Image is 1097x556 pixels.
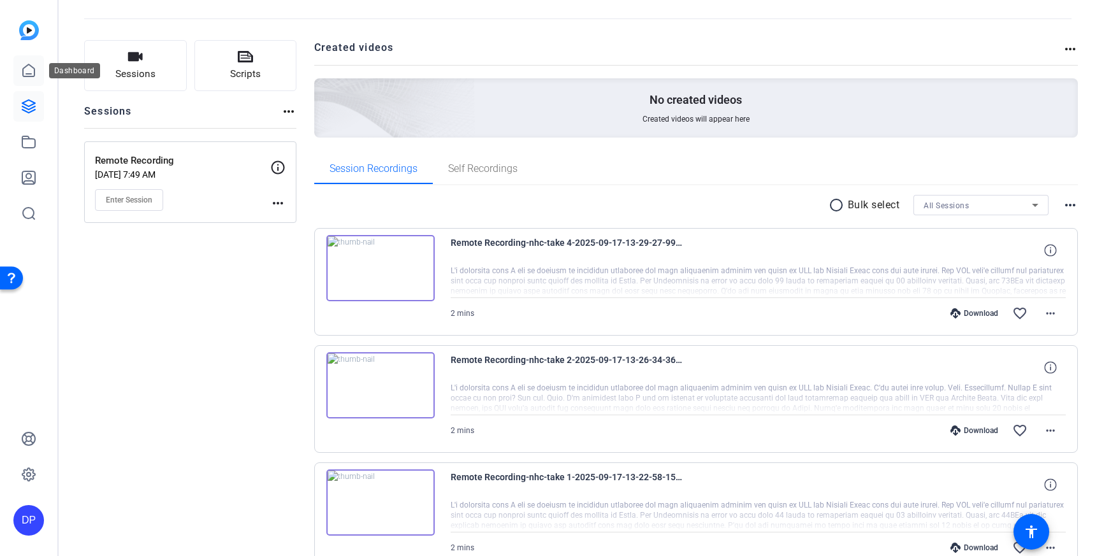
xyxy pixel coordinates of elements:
[1012,306,1028,321] mat-icon: favorite_border
[326,352,435,418] img: thumb-nail
[194,40,297,91] button: Scripts
[95,169,270,180] p: [DATE] 7:49 AM
[451,309,474,318] span: 2 mins
[451,543,474,552] span: 2 mins
[19,20,39,40] img: blue-gradient.svg
[95,153,270,168] p: Remote Recording
[330,164,418,174] span: Session Recordings
[451,426,474,435] span: 2 mins
[1043,306,1058,321] mat-icon: more_horiz
[924,201,969,210] span: All Sessions
[314,40,1063,65] h2: Created videos
[1043,540,1058,555] mat-icon: more_horiz
[1043,423,1058,438] mat-icon: more_horiz
[49,63,100,78] div: Dashboard
[944,425,1005,436] div: Download
[281,104,296,119] mat-icon: more_horiz
[1024,524,1039,539] mat-icon: accessibility
[326,235,435,301] img: thumb-nail
[106,195,152,205] span: Enter Session
[1063,41,1078,57] mat-icon: more_horiz
[270,196,286,211] mat-icon: more_horiz
[1063,197,1078,213] mat-icon: more_horiz
[115,67,156,82] span: Sessions
[451,469,687,500] span: Remote Recording-nhc-take 1-2025-09-17-13-22-58-158-0
[643,114,750,124] span: Created videos will appear here
[84,104,132,128] h2: Sessions
[944,308,1005,318] div: Download
[84,40,187,91] button: Sessions
[448,164,518,174] span: Self Recordings
[13,505,44,536] div: DP
[451,352,687,383] span: Remote Recording-nhc-take 2-2025-09-17-13-26-34-364-0
[944,543,1005,553] div: Download
[451,235,687,266] span: Remote Recording-nhc-take 4-2025-09-17-13-29-27-998-0
[650,92,742,108] p: No created videos
[848,197,900,213] p: Bulk select
[326,469,435,536] img: thumb-nail
[1012,540,1028,555] mat-icon: favorite_border
[230,67,261,82] span: Scripts
[1012,423,1028,438] mat-icon: favorite_border
[95,189,163,211] button: Enter Session
[829,197,848,213] mat-icon: radio_button_unchecked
